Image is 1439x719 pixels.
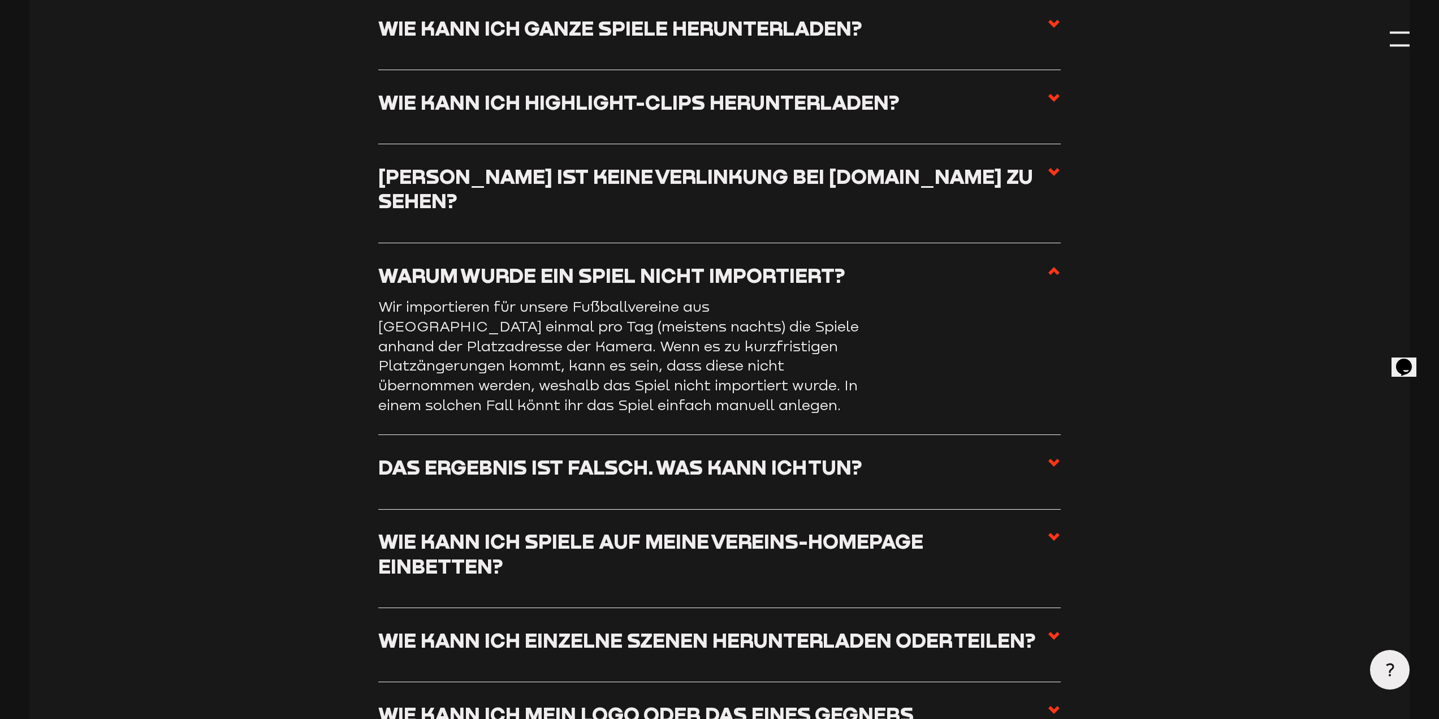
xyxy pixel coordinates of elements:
[378,529,1047,578] h3: Wie kann ich Spiele auf meine Vereins-Homepage einbetten?
[378,263,845,287] h3: Warum wurde ein Spiel nicht importiert?
[378,455,862,479] h3: Das Ergebnis ist falsch. Was kann ich tun?
[378,16,862,40] h3: Wie kann ich ganze Spiele herunterladen?
[378,297,859,415] p: Wir importieren für unsere Fußballvereine aus [GEOGRAPHIC_DATA] einmal pro Tag (meistens nachts) ...
[378,164,1047,213] h3: [PERSON_NAME] ist keine Verlinkung bei [DOMAIN_NAME] zu sehen?
[378,628,1036,652] h3: Wie kann ich einzelne Szenen herunterladen oder teilen?
[378,90,900,114] h3: Wie kann ich Highlight-Clips herunterladen?
[1392,343,1428,377] iframe: chat widget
